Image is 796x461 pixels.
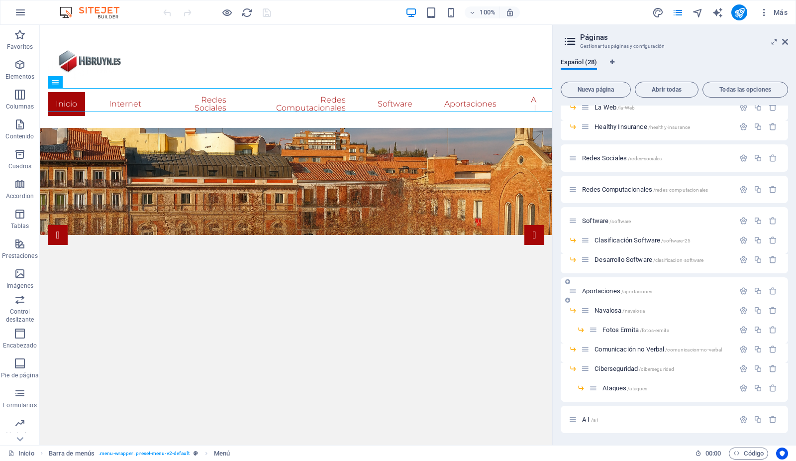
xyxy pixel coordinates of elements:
span: /a-i [591,417,598,423]
span: Ciberseguridad [595,365,674,372]
p: Formularios [3,401,36,409]
i: Este elemento es un preajuste personalizable [194,451,199,456]
span: Fotos Ermita [602,326,669,334]
div: Ciberseguridad/ciberseguridad [592,365,734,372]
div: Redes Computacionales/redes-computacionales [579,186,734,193]
p: Encabezado [3,342,37,349]
span: Español (28) [561,56,597,70]
div: Configuración [739,103,748,112]
div: Aportaciones/aportaciones [579,288,734,294]
span: : [712,450,714,457]
div: Duplicar [754,103,762,112]
span: Haz clic para abrir la página [582,416,598,423]
div: Clasificación Software/software-25 [592,237,734,243]
div: Eliminar [769,326,777,334]
h6: Tiempo de la sesión [695,448,721,460]
div: Duplicar [754,364,762,373]
div: Configuración [739,345,748,353]
div: Duplicar [754,236,762,244]
span: /clasificacion-software [653,257,703,263]
div: Configuración [739,185,748,194]
span: /aportaciones [621,289,653,294]
div: Duplicar [754,185,762,194]
button: pages [672,6,684,18]
div: Duplicar [754,255,762,264]
h2: Páginas [580,33,788,42]
button: Código [729,448,768,460]
span: /ciberseguridad [639,366,674,372]
span: Haz clic para abrir la página [582,217,631,225]
button: navigator [692,6,703,18]
button: 100% [465,6,500,18]
div: Configuración [739,306,748,315]
a: Haz clic para cancelar la selección y doble clic para abrir páginas [8,448,34,460]
div: Pestañas de idiomas [561,59,788,78]
p: Pie de página [1,371,38,379]
div: Fotos Ermita/fotos-ermita [599,327,734,333]
div: Duplicar [754,345,762,353]
div: Configuración [739,384,748,392]
p: Marketing [6,431,33,439]
span: Abrir todas [639,87,694,93]
button: Más [755,4,792,20]
div: Eliminar [769,255,777,264]
button: Abrir todas [635,82,698,98]
span: Haz clic para abrir la página [595,104,635,111]
span: /ataques [627,386,647,391]
span: Haz clic para abrir la página [595,307,644,314]
button: publish [731,4,747,20]
p: Contenido [5,132,34,140]
nav: breadcrumb [49,448,230,460]
div: Comunicación no Verbal/comunicacion-no-verbal [592,346,734,352]
span: /la-Web [617,105,635,111]
div: Eliminar [769,345,777,353]
i: Volver a cargar página [242,7,253,18]
div: Eliminar [769,154,777,162]
div: Eliminar [769,415,777,424]
span: 00 00 [705,448,721,460]
span: /healthy-insurance [648,124,691,130]
span: Nueva página [565,87,626,93]
div: Configuración [739,326,748,334]
div: A I/a-i [579,416,734,423]
div: Eliminar [769,384,777,392]
div: Configuración [739,236,748,244]
p: Elementos [5,73,34,81]
i: Publicar [734,7,745,18]
button: Haz clic para salir del modo de previsualización y seguir editando [221,6,233,18]
div: Eliminar [769,364,777,373]
h6: 100% [480,6,496,18]
i: Navegador [692,7,703,18]
div: Eliminar [769,103,777,112]
button: design [652,6,664,18]
span: Aportaciones [582,287,652,295]
p: Columnas [6,103,34,111]
div: Duplicar [754,122,762,131]
div: Configuración [739,287,748,295]
span: /fotos-ermita [640,328,669,333]
div: Duplicar [754,217,762,225]
div: Ataques/ataques [599,385,734,391]
div: Navalosa/navalosa [592,307,734,314]
div: Duplicar [754,154,762,162]
div: Configuración [739,217,748,225]
div: Eliminar [769,185,777,194]
div: Duplicar [754,326,762,334]
div: Healthy Insurance/healthy-insurance [592,123,734,130]
span: /software-25 [661,238,691,243]
span: Todas las opciones [707,87,784,93]
span: Haz clic para abrir la página [595,236,691,244]
span: /redes-computacionales [653,187,708,193]
button: Todas las opciones [702,82,788,98]
span: Más [759,7,788,17]
div: Configuración [739,122,748,131]
p: Prestaciones [2,252,37,260]
i: Páginas (Ctrl+Alt+S) [672,7,684,18]
span: . menu-wrapper .preset-menu-v2-default [99,448,190,460]
div: Configuración [739,415,748,424]
span: Desarrollo Software [595,256,703,263]
span: /navalosa [622,308,644,314]
div: Duplicar [754,415,762,424]
div: Duplicar [754,384,762,392]
p: Cuadros [8,162,32,170]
